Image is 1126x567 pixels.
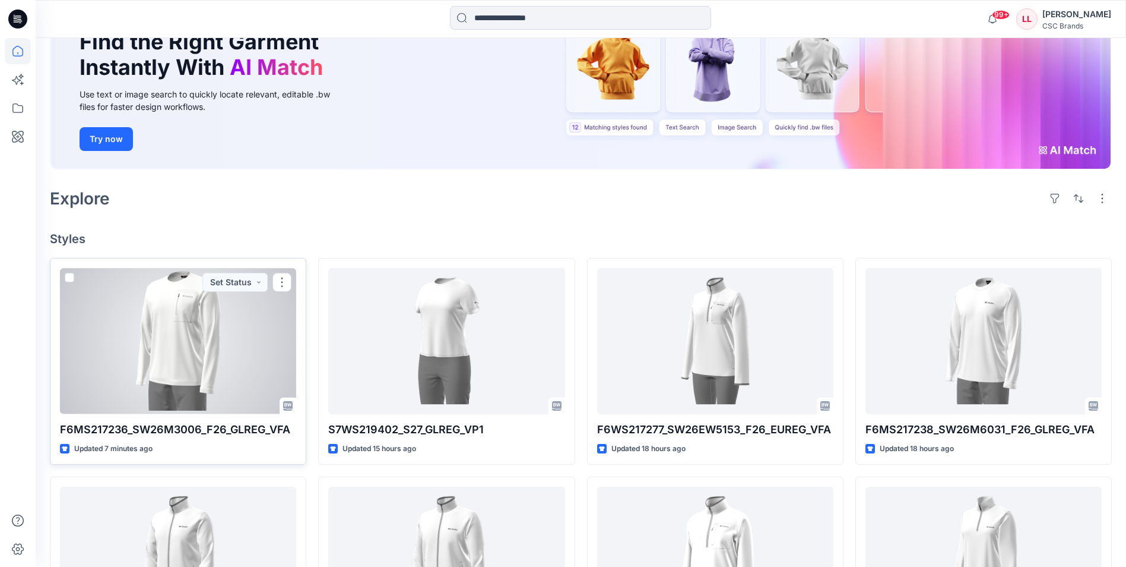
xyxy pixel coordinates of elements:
[1042,7,1111,21] div: [PERSON_NAME]
[60,421,296,438] p: F6MS217236_SW26M3006_F26_GLREG_VFA
[865,268,1102,414] a: F6MS217238_SW26M6031_F26_GLREG_VFA
[880,443,954,455] p: Updated 18 hours ago
[597,421,833,438] p: F6WS217277_SW26EW5153_F26_EUREG_VFA
[74,443,153,455] p: Updated 7 minutes ago
[597,268,833,414] a: F6WS217277_SW26EW5153_F26_EUREG_VFA
[865,421,1102,438] p: F6MS217238_SW26M6031_F26_GLREG_VFA
[230,54,323,80] span: AI Match
[1016,8,1038,30] div: LL
[328,268,564,414] a: S7WS219402_S27_GLREG_VP1
[60,268,296,414] a: F6MS217236_SW26M3006_F26_GLREG_VFA
[80,88,347,113] div: Use text or image search to quickly locate relevant, editable .bw files for faster design workflows.
[992,10,1010,20] span: 99+
[611,443,686,455] p: Updated 18 hours ago
[80,127,133,151] button: Try now
[50,189,110,208] h2: Explore
[1042,21,1111,30] div: CSC Brands
[50,232,1112,246] h4: Styles
[342,443,416,455] p: Updated 15 hours ago
[80,29,329,80] h1: Find the Right Garment Instantly With
[328,421,564,438] p: S7WS219402_S27_GLREG_VP1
